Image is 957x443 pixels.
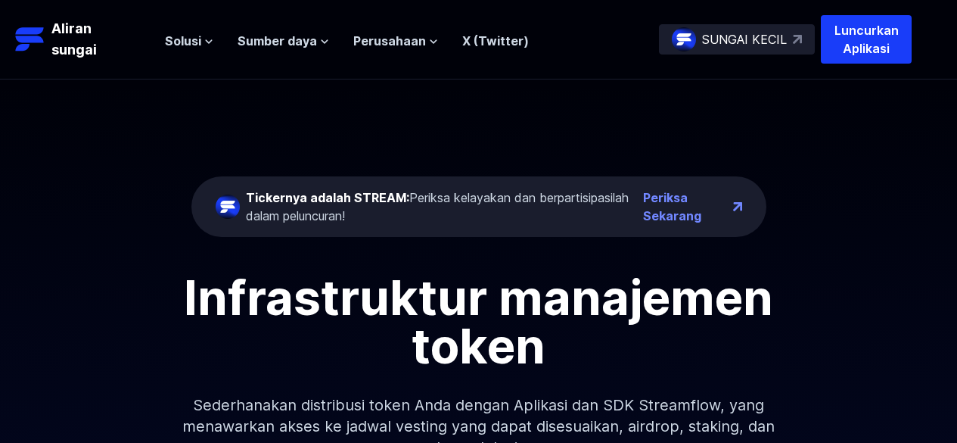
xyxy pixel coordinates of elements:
button: Sumber daya [238,32,329,50]
img: top-right-arrow.png [733,202,742,211]
a: Aliran sungai [15,18,150,61]
button: Solusi [165,32,213,50]
font: Perusahaan [353,33,426,48]
font: Solusi [165,33,201,48]
font: Luncurkan Aplikasi [834,23,899,56]
a: X (Twitter) [462,33,529,48]
button: Perusahaan [353,32,438,50]
font: SUNGAI KECIL [702,32,787,47]
img: top-right-arrow.svg [793,35,802,44]
font: Periksa Sekarang [643,190,701,223]
button: Luncurkan Aplikasi [821,15,912,64]
font: Tickernya adalah STREAM: [246,190,409,205]
img: streamflow-logo-circle.png [216,195,240,219]
img: Logo Aliran Sungai [15,24,45,55]
font: Periksa kelayakan dan berpartisipasilah dalam peluncuran! [246,190,629,223]
img: streamflow-logo-circle.png [672,27,696,51]
font: Aliran sungai [51,20,97,58]
font: Infrastruktur manajemen token [184,268,773,375]
font: Sumber daya [238,33,317,48]
a: Periksa Sekarang [643,189,727,225]
a: SUNGAI KECIL [659,24,815,55]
